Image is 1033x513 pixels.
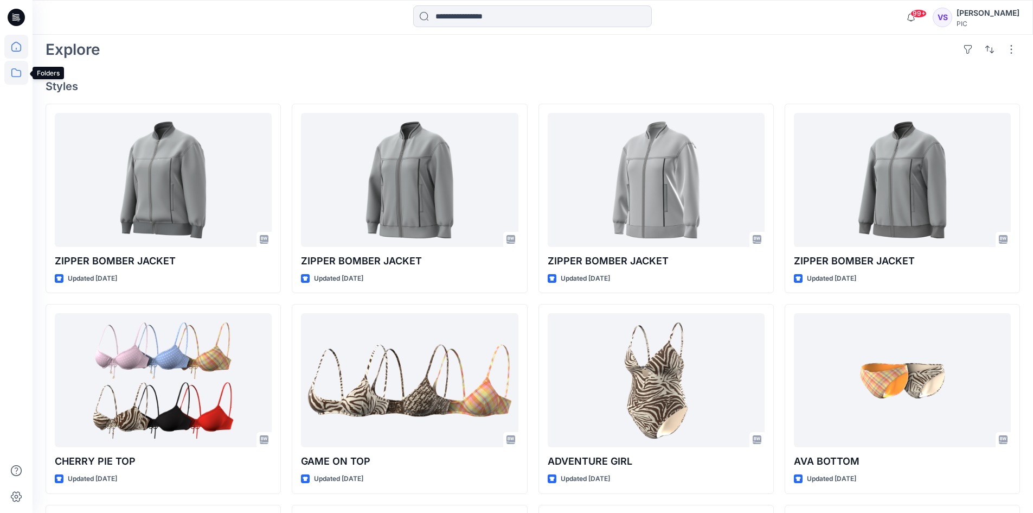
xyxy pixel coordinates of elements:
[55,254,272,269] p: ZIPPER BOMBER JACKET
[68,273,117,284] p: Updated [DATE]
[807,273,856,284] p: Updated [DATE]
[301,313,518,447] a: GAME ON TOP
[548,254,765,269] p: ZIPPER BOMBER JACKET
[301,254,518,269] p: ZIPPER BOMBER JACKET
[46,80,1020,93] h4: Styles
[794,113,1011,247] a: ZIPPER BOMBER JACKET
[561,473,610,485] p: Updated [DATE]
[548,313,765,447] a: ADVENTURE GIRL
[548,113,765,247] a: ZIPPER BOMBER JACKET
[794,313,1011,447] a: AVA BOTTOM
[301,454,518,469] p: GAME ON TOP
[46,41,100,58] h2: Explore
[933,8,952,27] div: VS
[910,9,927,18] span: 99+
[55,313,272,447] a: CHERRY PIE TOP
[794,254,1011,269] p: ZIPPER BOMBER JACKET
[301,113,518,247] a: ZIPPER BOMBER JACKET
[548,454,765,469] p: ADVENTURE GIRL
[807,473,856,485] p: Updated [DATE]
[794,454,1011,469] p: AVA BOTTOM
[55,113,272,247] a: ZIPPER BOMBER JACKET
[957,7,1019,20] div: [PERSON_NAME]
[68,473,117,485] p: Updated [DATE]
[314,273,363,284] p: Updated [DATE]
[561,273,610,284] p: Updated [DATE]
[314,473,363,485] p: Updated [DATE]
[55,454,272,469] p: CHERRY PIE TOP
[957,20,1019,28] div: PIC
